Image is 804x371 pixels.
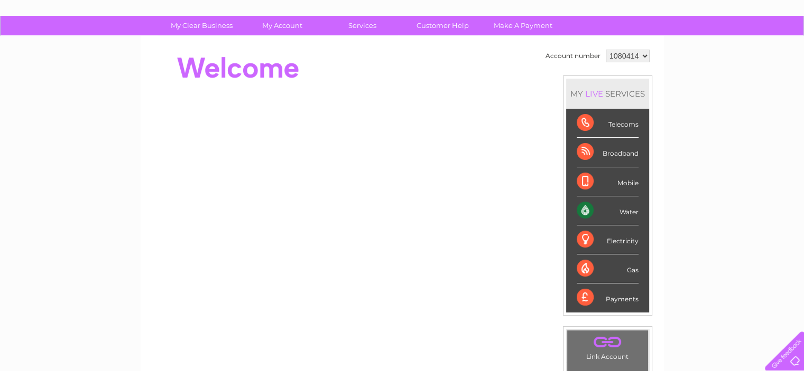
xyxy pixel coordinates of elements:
div: Mobile [577,167,639,196]
a: My Account [238,16,326,35]
a: Energy [644,45,668,53]
div: Clear Business is a trading name of Verastar Limited (registered in [GEOGRAPHIC_DATA] No. 3667643... [153,6,652,51]
a: Make A Payment [479,16,567,35]
td: Account number [543,47,603,65]
a: Log out [769,45,794,53]
div: Electricity [577,225,639,254]
a: Contact [734,45,760,53]
a: . [570,333,645,351]
img: logo.png [28,27,82,60]
div: Gas [577,254,639,283]
a: Water [618,45,638,53]
div: MY SERVICES [566,79,649,109]
div: LIVE [583,89,605,99]
a: Services [319,16,406,35]
td: Link Account [567,330,649,363]
a: My Clear Business [158,16,245,35]
div: Telecoms [577,109,639,138]
a: Blog [712,45,727,53]
a: Customer Help [399,16,486,35]
a: 0333 014 3131 [605,5,678,18]
a: Telecoms [674,45,706,53]
div: Broadband [577,138,639,167]
div: Payments [577,283,639,312]
div: Water [577,196,639,225]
